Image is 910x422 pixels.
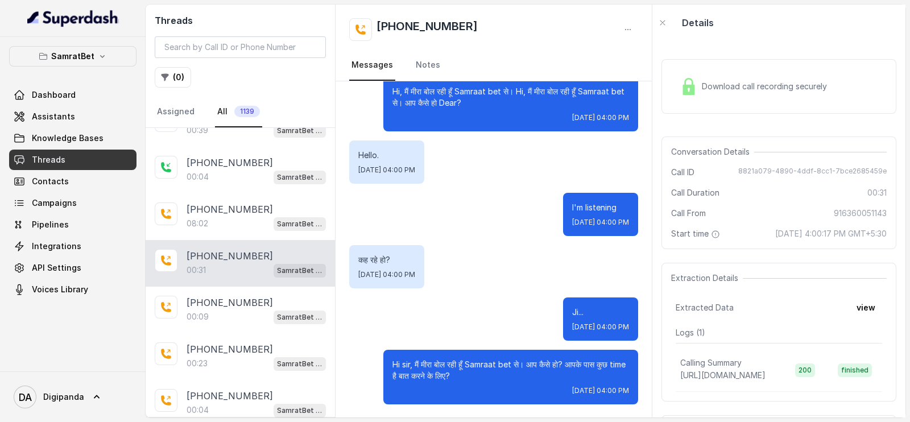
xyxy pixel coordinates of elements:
span: Extracted Data [676,302,734,313]
p: SamratBet agent [277,172,322,183]
p: SamratBet agent [277,405,322,416]
span: Campaigns [32,197,77,209]
span: [DATE] 04:00 PM [358,270,415,279]
span: Extraction Details [671,272,743,284]
h2: [PHONE_NUMBER] [377,18,478,41]
span: Conversation Details [671,146,754,158]
a: Pipelines [9,214,136,235]
p: 00:04 [187,171,209,183]
a: Knowledge Bases [9,128,136,148]
span: Contacts [32,176,69,187]
a: Assistants [9,106,136,127]
span: Digipanda [43,391,84,403]
a: Contacts [9,171,136,192]
span: Voices Library [32,284,88,295]
p: Calling Summary [680,357,742,369]
p: SamratBet agent [277,125,322,136]
span: Call ID [671,167,694,178]
p: SamratBet agent [277,358,322,370]
p: 08:02 [187,218,208,229]
span: [DATE] 04:00 PM [572,322,629,332]
a: All1139 [215,97,262,127]
p: कह रहे हो? [358,254,415,266]
span: 200 [795,363,815,377]
a: Messages [349,50,395,81]
button: view [850,297,882,318]
a: Notes [413,50,442,81]
a: Campaigns [9,193,136,213]
span: [DATE] 04:00 PM [358,166,415,175]
p: Logs ( 1 ) [676,327,882,338]
p: Hi sir, मैं मीरा बोल रही हूँ Samraat bet से। आप कैसे हो? आपके पास कुछ time है बात करने के लिए? [392,359,629,382]
a: Voices Library [9,279,136,300]
p: SamratBet agent [277,312,322,323]
p: Hi, मैं मीरा बोल रही हूँ Samraat bet से। Hi, मैं मीरा बोल रही हूँ Samraat bet से। आप कैसे हो Dear? [392,86,629,109]
span: [DATE] 4:00:17 PM GMT+5:30 [775,228,887,239]
p: Hello. [358,150,415,161]
span: Call Duration [671,187,719,198]
p: 00:39 [187,125,208,136]
p: I'm listening [572,202,629,213]
span: [DATE] 04:00 PM [572,218,629,227]
a: Integrations [9,236,136,256]
a: Threads [9,150,136,170]
span: [URL][DOMAIN_NAME] [680,370,766,380]
p: Ji... [572,307,629,318]
span: finished [838,363,872,377]
p: [PHONE_NUMBER] [187,249,273,263]
button: (0) [155,67,191,88]
p: Details [682,16,714,30]
span: 00:31 [867,187,887,198]
p: SamratBet [51,49,94,63]
p: 00:23 [187,358,208,369]
span: Integrations [32,241,81,252]
span: [DATE] 04:00 PM [572,113,629,122]
p: 00:09 [187,311,209,322]
span: [DATE] 04:00 PM [572,386,629,395]
span: API Settings [32,262,81,274]
span: Assistants [32,111,75,122]
button: SamratBet [9,46,136,67]
p: [PHONE_NUMBER] [187,342,273,356]
a: Assigned [155,97,197,127]
input: Search by Call ID or Phone Number [155,36,326,58]
p: [PHONE_NUMBER] [187,296,273,309]
p: 00:31 [187,264,206,276]
p: 00:04 [187,404,209,416]
span: 8821a079-4890-4ddf-8cc1-7bce2685459e [738,167,887,178]
img: Lock Icon [680,78,697,95]
a: API Settings [9,258,136,278]
p: SamratBet agent [277,218,322,230]
span: Download call recording securely [702,81,832,92]
text: DA [19,391,32,403]
span: Pipelines [32,219,69,230]
span: Call From [671,208,706,219]
span: 916360051143 [834,208,887,219]
p: SamratBet agent [277,265,322,276]
h2: Threads [155,14,326,27]
span: Dashboard [32,89,76,101]
p: [PHONE_NUMBER] [187,202,273,216]
span: Start time [671,228,722,239]
p: [PHONE_NUMBER] [187,156,273,169]
nav: Tabs [349,50,638,81]
p: [PHONE_NUMBER] [187,389,273,403]
span: Threads [32,154,65,166]
a: Dashboard [9,85,136,105]
span: 1139 [234,106,260,117]
nav: Tabs [155,97,326,127]
img: light.svg [27,9,119,27]
span: Knowledge Bases [32,133,104,144]
a: Digipanda [9,381,136,413]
